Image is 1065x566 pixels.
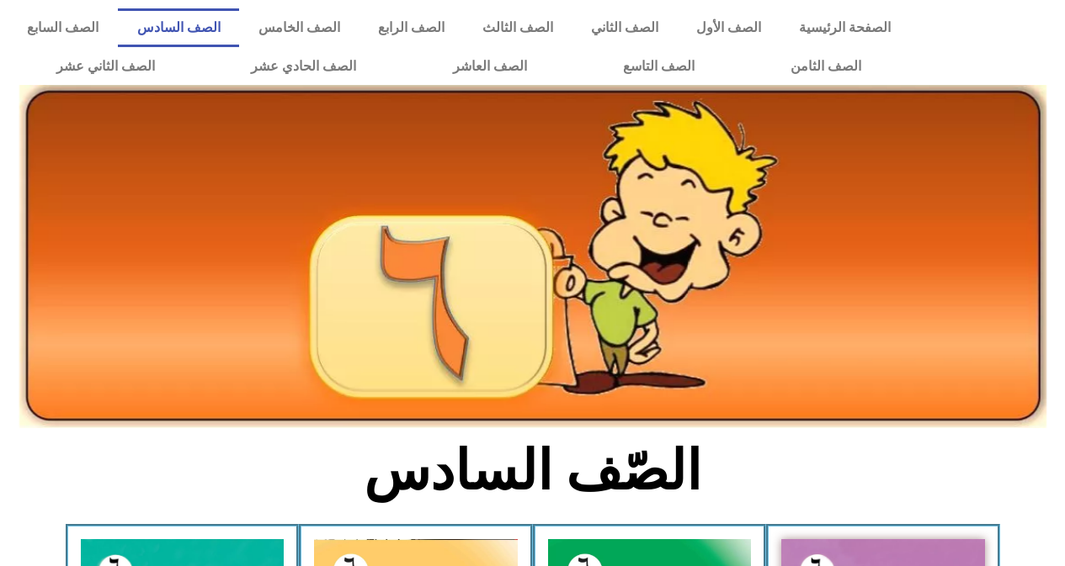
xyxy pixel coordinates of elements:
[575,47,743,86] a: الصف التاسع
[677,8,780,47] a: الصف الأول
[405,47,575,86] a: الصف العاشر
[463,8,572,47] a: الصف الثالث
[780,8,909,47] a: الصفحة الرئيسية
[239,8,359,47] a: الصف الخامس
[8,8,118,47] a: الصف السابع
[203,47,404,86] a: الصف الحادي عشر
[254,438,811,504] h2: الصّف السادس
[359,8,463,47] a: الصف الرابع
[8,47,203,86] a: الصف الثاني عشر
[118,8,239,47] a: الصف السادس
[743,47,909,86] a: الصف الثامن
[572,8,677,47] a: الصف الثاني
